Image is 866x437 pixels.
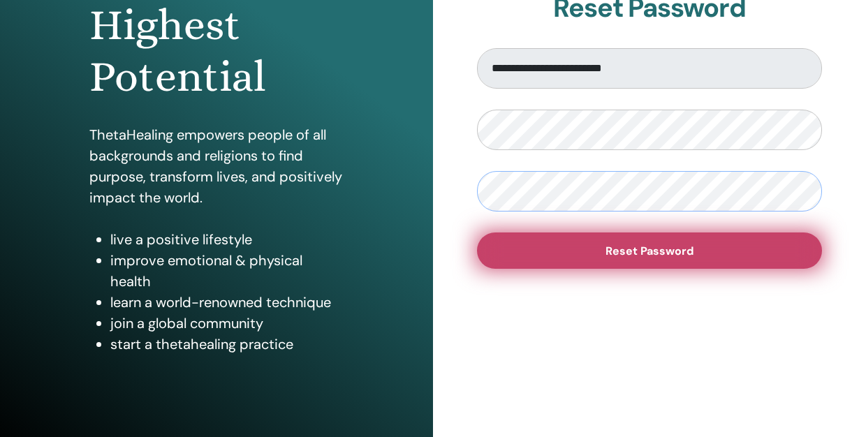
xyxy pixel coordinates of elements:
li: improve emotional & physical health [110,250,343,292]
li: learn a world-renowned technique [110,292,343,313]
li: join a global community [110,313,343,334]
li: start a thetahealing practice [110,334,343,355]
span: Reset Password [606,244,693,258]
button: Reset Password [477,232,822,269]
p: ThetaHealing empowers people of all backgrounds and religions to find purpose, transform lives, a... [89,124,343,208]
li: live a positive lifestyle [110,229,343,250]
